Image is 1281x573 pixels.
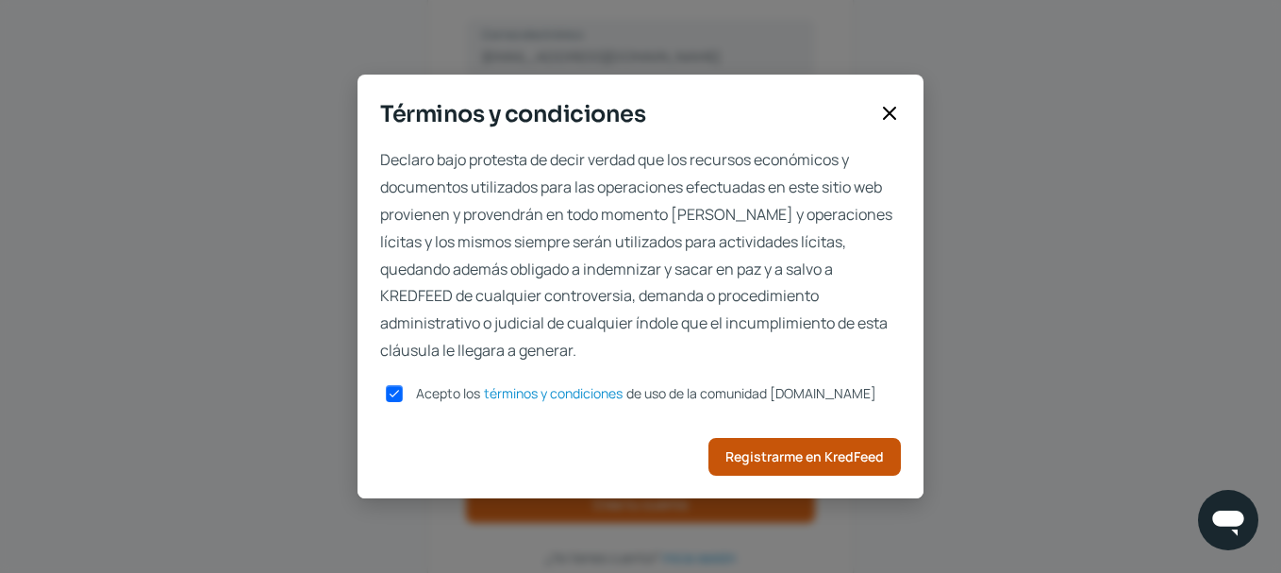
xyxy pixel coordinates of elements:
[416,384,480,402] span: Acepto los
[725,450,884,463] span: Registrarme en KredFeed
[1209,501,1247,539] img: chatIcon
[380,97,871,131] span: Términos y condiciones
[484,387,623,400] a: términos y condiciones
[380,146,901,363] span: Declaro bajo protesta de decir verdad que los recursos económicos y documentos utilizados para la...
[708,438,901,476] button: Registrarme en KredFeed
[626,384,876,402] span: de uso de la comunidad [DOMAIN_NAME]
